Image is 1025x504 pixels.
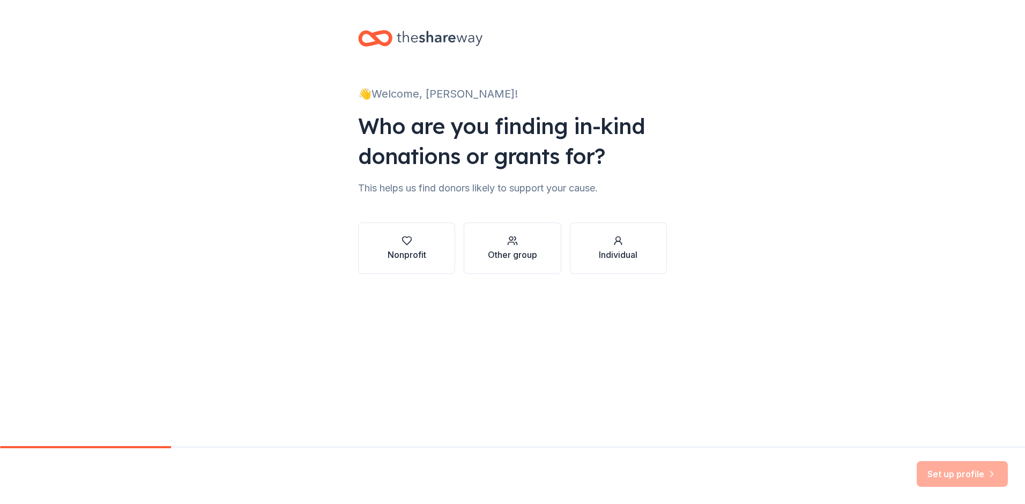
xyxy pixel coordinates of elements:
button: Individual [570,223,667,274]
div: Who are you finding in-kind donations or grants for? [358,111,667,171]
button: Other group [464,223,561,274]
div: Individual [599,248,637,261]
div: 👋 Welcome, [PERSON_NAME]! [358,85,667,102]
button: Nonprofit [358,223,455,274]
div: This helps us find donors likely to support your cause. [358,180,667,197]
div: Other group [488,248,537,261]
div: Nonprofit [388,248,426,261]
